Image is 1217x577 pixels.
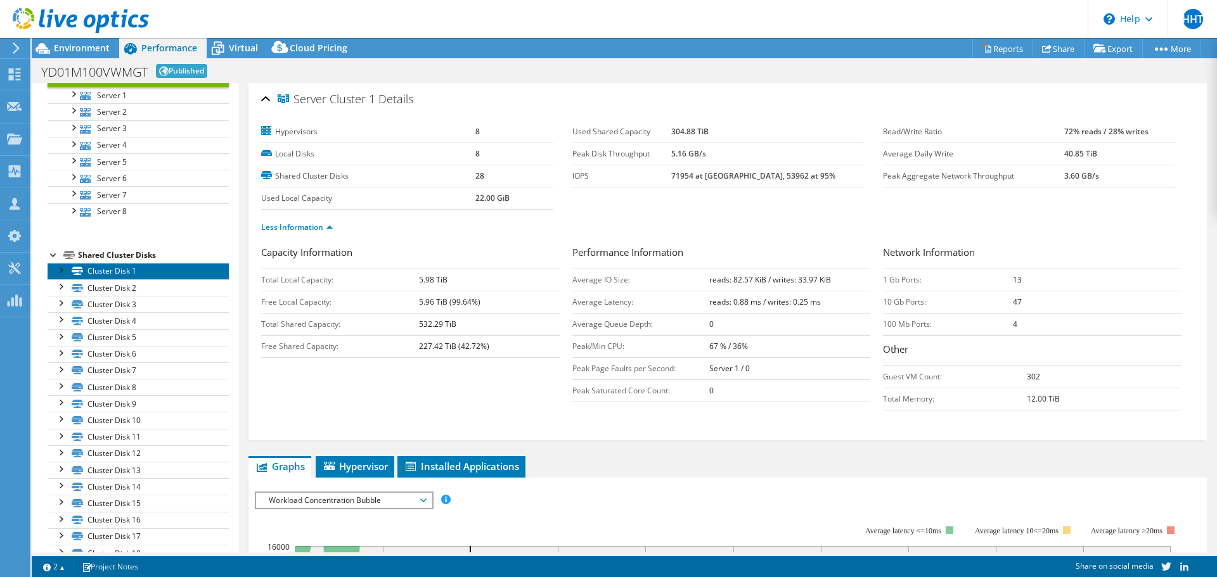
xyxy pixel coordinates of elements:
[671,170,835,181] b: 71954 at [GEOGRAPHIC_DATA], 53962 at 95%
[48,153,229,170] a: Server 5
[883,365,1027,388] td: Guest VM Count:
[475,126,480,137] b: 8
[48,362,229,379] a: Cluster Disk 7
[709,363,750,374] b: Server 1 / 0
[865,526,941,535] tspan: Average latency <=10ms
[261,148,475,160] label: Local Disks
[1064,170,1099,181] b: 3.60 GB/s
[48,346,229,362] a: Cluster Disk 6
[572,269,709,291] td: Average IO Size:
[1013,296,1022,307] b: 47
[278,93,375,106] span: Server Cluster 1
[48,203,229,220] a: Server 8
[1104,13,1115,25] svg: \n
[883,148,1064,160] label: Average Daily Write
[671,126,709,137] b: 304.88 TiB
[261,222,333,232] a: Less Information
[48,495,229,511] a: Cluster Disk 15
[48,186,229,203] a: Server 7
[48,120,229,137] a: Server 3
[709,319,714,329] b: 0
[48,528,229,545] a: Cluster Disk 17
[1013,319,1017,329] b: 4
[1076,561,1154,571] span: Share on social media
[41,66,148,79] h1: YD01M100VWMGT
[34,559,74,574] a: 2
[261,291,419,313] td: Free Local Capacity:
[1013,274,1022,285] b: 13
[261,335,419,357] td: Free Shared Capacity:
[883,342,1182,359] h3: Other
[48,512,229,528] a: Cluster Disk 16
[572,379,709,402] td: Peak Saturated Core Count:
[1142,39,1201,58] a: More
[261,269,419,291] td: Total Local Capacity:
[975,526,1059,535] tspan: Average latency 10<=20ms
[48,296,229,312] a: Cluster Disk 3
[48,478,229,495] a: Cluster Disk 14
[572,291,709,313] td: Average Latency:
[48,329,229,346] a: Cluster Disk 5
[572,170,671,182] label: IOPS
[475,170,484,181] b: 28
[156,64,207,78] span: Published
[709,274,831,285] b: reads: 82.57 KiB / writes: 33.97 KiB
[48,87,229,103] a: Server 1
[1033,39,1085,58] a: Share
[322,460,388,472] span: Hypervisor
[419,341,489,352] b: 227.42 TiB (42.72%)
[267,542,290,552] text: 16000
[48,103,229,120] a: Server 2
[1183,9,1203,29] span: HHT
[572,335,709,357] td: Peak/Min CPU:
[261,313,419,335] td: Total Shared Capacity:
[419,274,448,285] b: 5.98 TiB
[48,263,229,279] a: Cluster Disk 1
[261,192,475,205] label: Used Local Capacity
[883,269,1013,291] td: 1 Gb Ports:
[883,313,1013,335] td: 100 Mb Ports:
[709,385,714,396] b: 0
[572,313,709,335] td: Average Queue Depth:
[48,429,229,445] a: Cluster Disk 11
[883,245,1182,262] h3: Network Information
[290,42,347,54] span: Cloud Pricing
[48,279,229,296] a: Cluster Disk 2
[73,559,147,574] a: Project Notes
[48,379,229,395] a: Cluster Disk 8
[404,460,519,472] span: Installed Applications
[475,193,510,203] b: 22.00 GiB
[572,125,671,138] label: Used Shared Capacity
[48,312,229,329] a: Cluster Disk 4
[261,125,475,138] label: Hypervisors
[48,462,229,478] a: Cluster Disk 13
[572,148,671,160] label: Peak Disk Throughput
[48,445,229,462] a: Cluster Disk 12
[48,170,229,186] a: Server 6
[419,296,480,307] b: 5.96 TiB (99.64%)
[92,73,149,84] span: Server Cluster 1
[261,245,560,262] h3: Capacity Information
[1027,393,1060,404] b: 12.00 TiB
[419,319,456,329] b: 532.29 TiB
[709,296,821,307] b: reads: 0.88 ms / writes: 0.25 ms
[1064,148,1097,159] b: 40.85 TiB
[883,291,1013,313] td: 10 Gb Ports:
[709,341,748,352] b: 67 % / 36%
[48,137,229,153] a: Server 4
[1091,526,1162,535] text: Average latency >20ms
[671,148,706,159] b: 5.16 GB/s
[48,412,229,428] a: Cluster Disk 10
[1027,371,1040,382] b: 302
[972,39,1033,58] a: Reports
[378,91,413,106] span: Details
[54,42,110,54] span: Environment
[255,460,305,472] span: Graphs
[141,42,197,54] span: Performance
[572,245,871,262] h3: Performance Information
[78,248,229,263] div: Shared Cluster Disks
[883,125,1064,138] label: Read/Write Ratio
[1084,39,1143,58] a: Export
[229,42,258,54] span: Virtual
[261,170,475,182] label: Shared Cluster Disks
